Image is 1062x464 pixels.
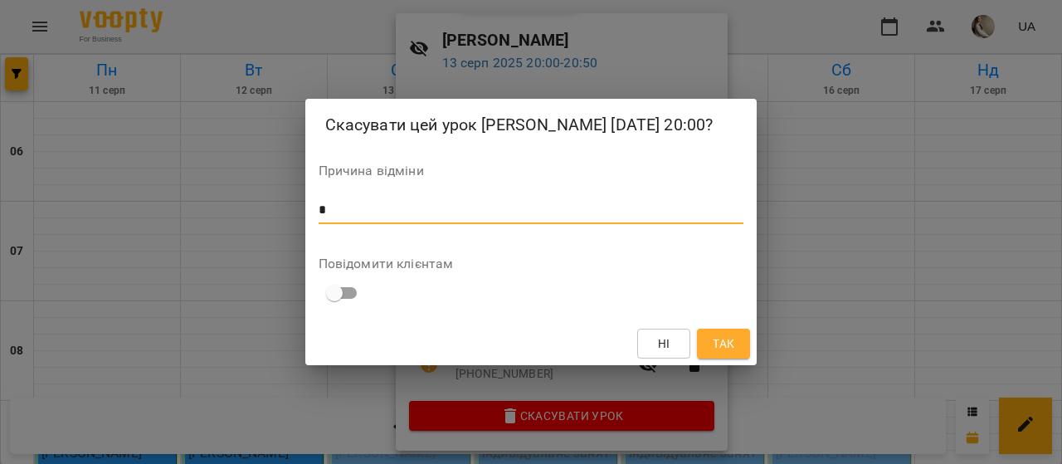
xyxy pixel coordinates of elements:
span: Так [713,334,734,354]
button: Ні [637,329,690,359]
button: Так [697,329,750,359]
span: Ні [658,334,670,354]
h2: Скасувати цей урок [PERSON_NAME] [DATE] 20:00? [325,112,738,138]
label: Причина відміни [319,164,744,178]
label: Повідомити клієнтам [319,257,744,271]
